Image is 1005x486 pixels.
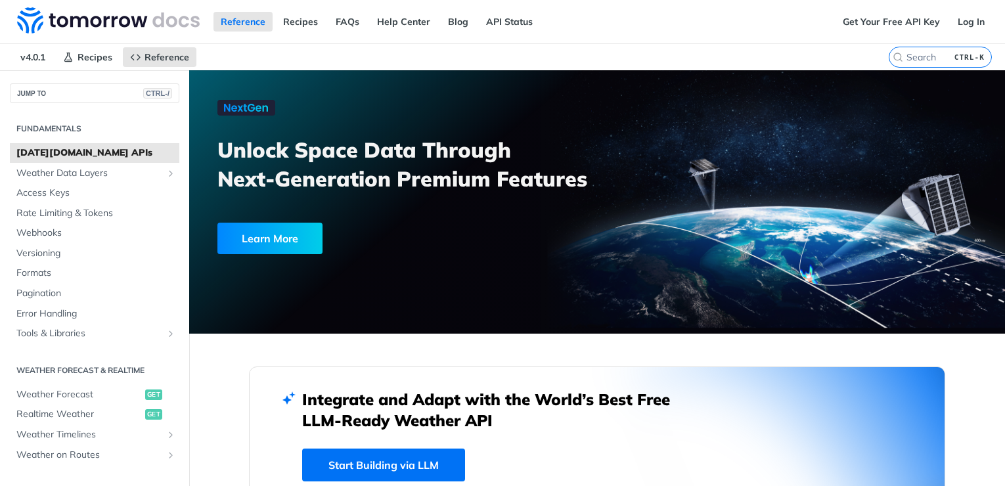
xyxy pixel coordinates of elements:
a: Weather on RoutesShow subpages for Weather on Routes [10,445,179,465]
a: Log In [950,12,992,32]
span: Tools & Libraries [16,327,162,340]
span: Realtime Weather [16,408,142,421]
span: v4.0.1 [13,47,53,67]
h2: Weather Forecast & realtime [10,364,179,376]
a: Pagination [10,284,179,303]
a: Reference [213,12,273,32]
a: Help Center [370,12,437,32]
span: Error Handling [16,307,176,320]
a: [DATE][DOMAIN_NAME] APIs [10,143,179,163]
a: Blog [441,12,476,32]
a: Webhooks [10,223,179,243]
a: Realtime Weatherget [10,405,179,424]
h3: Unlock Space Data Through Next-Generation Premium Features [217,135,612,193]
span: Weather on Routes [16,449,162,462]
span: get [145,409,162,420]
a: Error Handling [10,304,179,324]
h2: Integrate and Adapt with the World’s Best Free LLM-Ready Weather API [302,389,690,431]
img: NextGen [217,100,275,116]
span: [DATE][DOMAIN_NAME] APIs [16,146,176,160]
svg: Search [893,52,903,62]
button: Show subpages for Weather on Routes [166,450,176,460]
span: Weather Timelines [16,428,162,441]
a: Access Keys [10,183,179,203]
button: Show subpages for Weather Timelines [166,430,176,440]
span: CTRL-/ [143,88,172,99]
a: Formats [10,263,179,283]
button: Show subpages for Weather Data Layers [166,168,176,179]
a: Weather TimelinesShow subpages for Weather Timelines [10,425,179,445]
span: Recipes [78,51,112,63]
span: Webhooks [16,227,176,240]
a: Start Building via LLM [302,449,465,481]
span: Weather Data Layers [16,167,162,180]
span: Versioning [16,247,176,260]
kbd: CTRL-K [951,51,988,64]
a: API Status [479,12,540,32]
a: Weather Data LayersShow subpages for Weather Data Layers [10,164,179,183]
a: Versioning [10,244,179,263]
a: Weather Forecastget [10,385,179,405]
a: Reference [123,47,196,67]
h2: Fundamentals [10,123,179,135]
button: JUMP TOCTRL-/ [10,83,179,103]
a: Recipes [56,47,120,67]
span: Rate Limiting & Tokens [16,207,176,220]
span: Weather Forecast [16,388,142,401]
span: Formats [16,267,176,280]
span: Reference [145,51,189,63]
div: Learn More [217,223,323,254]
span: Pagination [16,287,176,300]
span: get [145,389,162,400]
a: Rate Limiting & Tokens [10,204,179,223]
button: Show subpages for Tools & Libraries [166,328,176,339]
a: Recipes [276,12,325,32]
a: FAQs [328,12,367,32]
a: Get Your Free API Key [836,12,947,32]
a: Tools & LibrariesShow subpages for Tools & Libraries [10,324,179,343]
img: Tomorrow.io Weather API Docs [17,7,200,33]
a: Learn More [217,223,533,254]
span: Access Keys [16,187,176,200]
